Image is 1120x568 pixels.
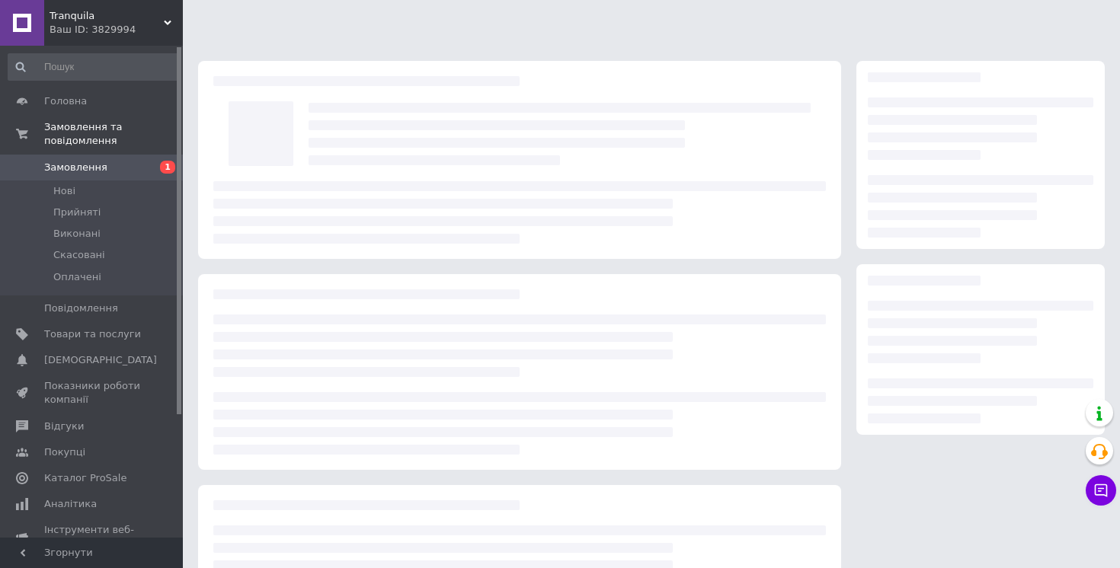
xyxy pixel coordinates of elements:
span: Показники роботи компанії [44,379,141,407]
span: Скасовані [53,248,105,262]
span: Каталог ProSale [44,471,126,485]
span: Замовлення [44,161,107,174]
span: Інструменти веб-майстра та SEO [44,523,141,550]
span: Товари та послуги [44,327,141,341]
span: Аналітика [44,497,97,511]
span: 1 [160,161,175,174]
span: Нові [53,184,75,198]
span: Замовлення та повідомлення [44,120,183,148]
span: Повідомлення [44,302,118,315]
input: Пошук [8,53,180,81]
span: Відгуки [44,420,84,433]
div: Ваш ID: 3829994 [50,23,183,37]
span: Прийняті [53,206,101,219]
span: Оплачені [53,270,101,284]
span: [DEMOGRAPHIC_DATA] [44,353,157,367]
span: Головна [44,94,87,108]
span: Покупці [44,445,85,459]
span: Виконані [53,227,101,241]
span: Tranquila [50,9,164,23]
button: Чат з покупцем [1086,475,1116,506]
